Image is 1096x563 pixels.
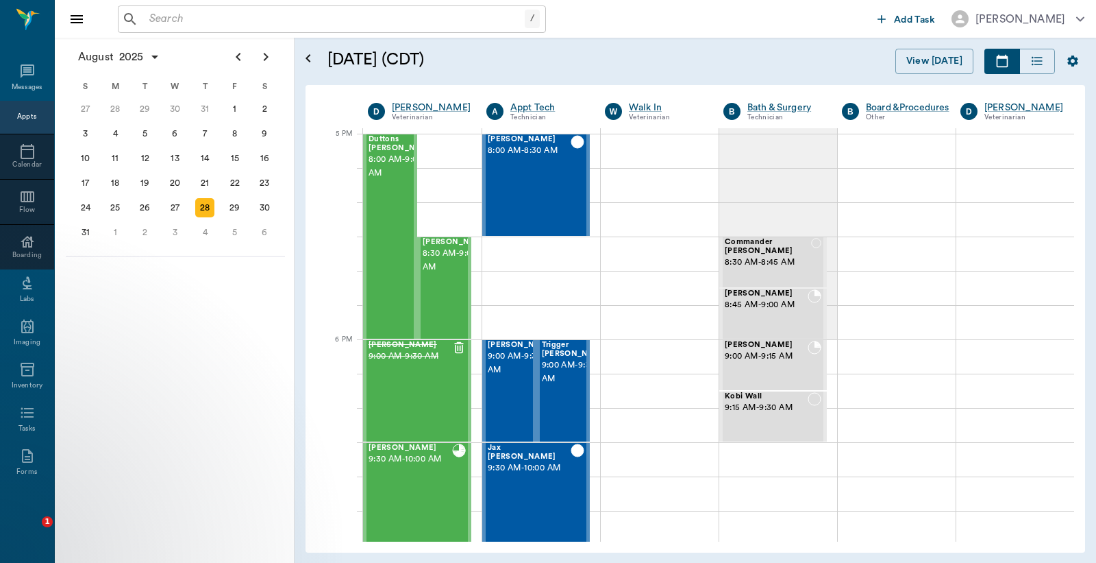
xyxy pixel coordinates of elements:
div: Veterinarian [629,112,703,123]
a: [PERSON_NAME] [984,101,1063,115]
span: 9:30 AM - 10:00 AM [488,462,571,475]
div: Friday, August 1, 2025 [225,99,245,119]
button: Previous page [225,43,252,71]
span: 8:30 AM - 9:00 AM [423,247,491,274]
span: [PERSON_NAME] [423,238,491,247]
div: Thursday, August 7, 2025 [195,124,214,143]
div: T [130,76,160,97]
div: Friday, August 22, 2025 [225,173,245,193]
span: August [75,47,116,67]
span: 9:30 AM - 10:00 AM [369,453,452,466]
div: Saturday, August 16, 2025 [255,149,274,168]
div: Monday, August 4, 2025 [105,124,125,143]
div: M [101,76,131,97]
div: CHECKED_OUT, 9:30 AM - 10:00 AM [482,442,590,545]
div: NOT_CONFIRMED, 9:15 AM - 9:30 AM [719,391,827,442]
div: Tuesday, August 19, 2025 [136,173,155,193]
div: D [960,103,977,120]
div: Saturday, August 9, 2025 [255,124,274,143]
div: [PERSON_NAME] [975,11,1065,27]
div: Tuesday, August 5, 2025 [136,124,155,143]
span: Trigger [PERSON_NAME] [542,341,610,359]
div: READY_TO_CHECKOUT, 9:30 AM - 10:00 AM [363,442,471,545]
span: 8:00 AM - 8:30 AM [488,144,571,158]
div: Messages [12,82,43,93]
a: Board &Procedures [866,101,949,115]
span: 2025 [116,47,147,67]
div: Sunday, August 10, 2025 [76,149,95,168]
div: S [249,76,279,97]
div: Monday, July 28, 2025 [105,99,125,119]
span: Duttons [PERSON_NAME] [369,135,437,153]
div: Labs [20,294,34,304]
div: Monday, August 18, 2025 [105,173,125,193]
div: Other [866,112,949,123]
span: 8:30 AM - 8:45 AM [725,256,811,269]
div: Tuesday, July 29, 2025 [136,99,155,119]
button: Next page [252,43,279,71]
div: W [160,76,190,97]
button: August2025 [71,43,167,71]
div: Wednesday, September 3, 2025 [166,223,185,242]
iframe: Intercom notifications message [10,430,284,526]
div: CANCELED, 9:00 AM - 9:30 AM [363,339,471,442]
button: View [DATE] [895,49,973,74]
span: 1 [42,516,53,527]
div: A [486,103,503,120]
div: B [723,103,740,120]
button: Open calendar [300,32,316,85]
div: CHECKED_OUT, 8:00 AM - 9:00 AM [363,134,417,339]
div: S [71,76,101,97]
button: [PERSON_NAME] [941,6,1095,32]
div: Friday, August 15, 2025 [225,149,245,168]
div: Saturday, September 6, 2025 [255,223,274,242]
div: Wednesday, August 6, 2025 [166,124,185,143]
div: Inventory [12,381,42,391]
div: T [190,76,220,97]
div: NOT_CONFIRMED, 8:30 AM - 8:45 AM [719,237,827,288]
span: 9:15 AM - 9:30 AM [725,401,808,415]
span: Kobi Wall [725,392,808,401]
span: 9:00 AM - 9:30 AM [369,350,452,363]
span: Commander [PERSON_NAME] [725,238,811,256]
span: 8:45 AM - 9:00 AM [725,298,808,312]
div: BOOKED, 9:00 AM - 9:15 AM [719,339,827,391]
div: Sunday, August 24, 2025 [76,198,95,217]
div: Thursday, September 4, 2025 [195,223,214,242]
div: Today, Thursday, August 28, 2025 [195,198,214,217]
a: Bath & Surgery [747,101,821,115]
div: Imaging [14,337,40,348]
span: 8:00 AM - 9:00 AM [369,153,437,180]
span: [PERSON_NAME] [369,444,452,453]
a: [PERSON_NAME] [392,101,471,115]
div: Wednesday, August 13, 2025 [166,149,185,168]
div: Thursday, July 31, 2025 [195,99,214,119]
div: / [525,10,540,28]
span: 9:00 AM - 9:30 AM [488,350,556,377]
div: Tasks [18,424,36,434]
span: [PERSON_NAME] [488,135,571,144]
div: Sunday, July 27, 2025 [76,99,95,119]
div: 5 PM [316,127,352,161]
span: 9:00 AM - 9:15 AM [725,350,808,363]
div: Friday, August 29, 2025 [225,198,245,217]
div: Tuesday, August 26, 2025 [136,198,155,217]
div: Walk In [629,101,703,115]
h5: [DATE] (CDT) [327,49,654,71]
div: W [605,103,622,120]
div: Friday, August 8, 2025 [225,124,245,143]
div: CHECKED_OUT, 9:00 AM - 9:30 AM [482,339,536,442]
div: CHECKED_OUT, 9:00 AM - 9:30 AM [536,339,590,442]
div: Technician [510,112,584,123]
div: Appt Tech [510,101,584,115]
iframe: Intercom live chat [14,516,47,549]
div: Wednesday, August 27, 2025 [166,198,185,217]
div: Monday, September 1, 2025 [105,223,125,242]
span: 9:00 AM - 9:30 AM [542,359,610,386]
div: 6 PM [316,333,352,367]
div: Sunday, August 3, 2025 [76,124,95,143]
div: B [842,103,859,120]
span: [PERSON_NAME] [725,289,808,298]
